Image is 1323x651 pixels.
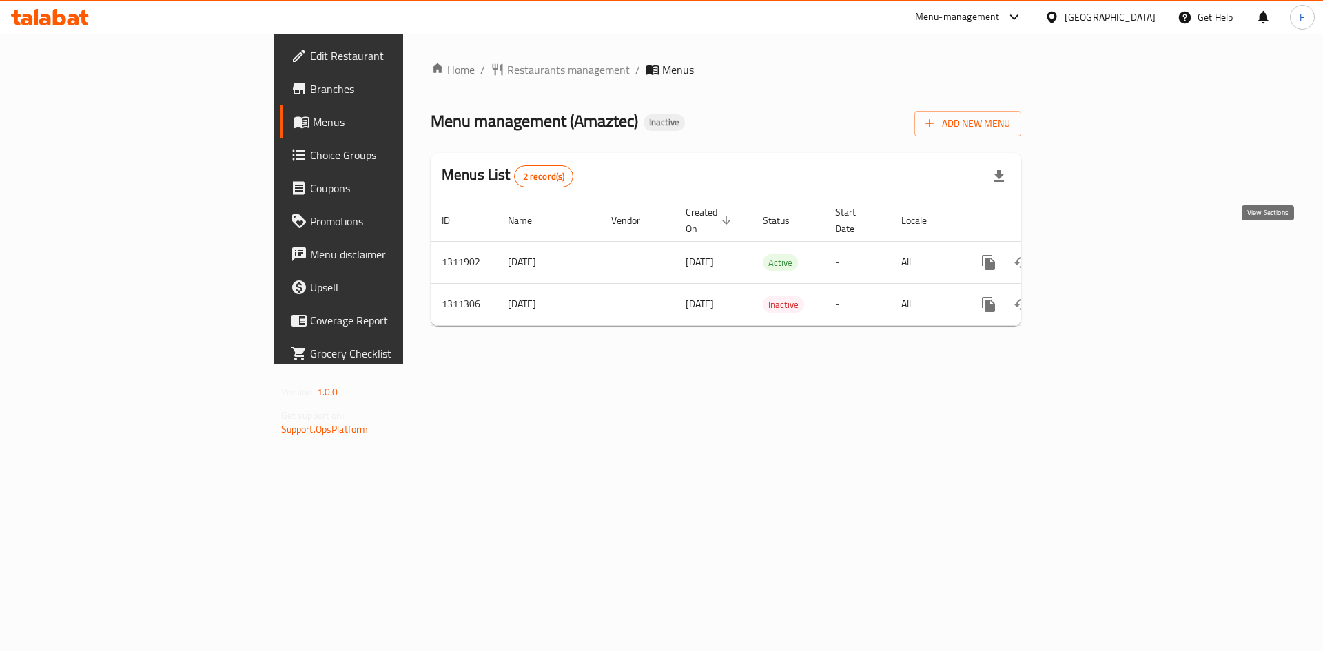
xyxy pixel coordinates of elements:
div: Inactive [644,114,685,131]
div: Total records count [514,165,574,187]
div: Inactive [763,296,804,313]
a: Coupons [280,172,495,205]
span: Promotions [310,213,484,229]
td: - [824,241,890,283]
span: [DATE] [686,253,714,271]
a: Menus [280,105,495,138]
th: Actions [961,200,1116,242]
span: Restaurants management [507,61,630,78]
li: / [635,61,640,78]
span: Choice Groups [310,147,484,163]
nav: breadcrumb [431,61,1021,78]
span: Inactive [763,297,804,313]
td: All [890,241,961,283]
span: ID [442,212,468,229]
a: Branches [280,72,495,105]
span: Coupons [310,180,484,196]
span: Created On [686,204,735,237]
button: more [972,288,1005,321]
a: Menu disclaimer [280,238,495,271]
span: 1.0.0 [317,383,338,401]
a: Upsell [280,271,495,304]
a: Coverage Report [280,304,495,337]
span: Start Date [835,204,874,237]
span: Status [763,212,808,229]
span: Menu disclaimer [310,246,484,262]
span: Upsell [310,279,484,296]
span: Menu management ( Amaztec ) [431,105,638,136]
span: Inactive [644,116,685,128]
span: Add New Menu [925,115,1010,132]
span: Get support on: [281,406,345,424]
button: Change Status [1005,288,1038,321]
a: Support.OpsPlatform [281,420,369,438]
span: F [1300,10,1304,25]
a: Restaurants management [491,61,630,78]
span: Locale [901,212,945,229]
div: [GEOGRAPHIC_DATA] [1065,10,1156,25]
td: - [824,283,890,325]
h2: Menus List [442,165,573,187]
td: [DATE] [497,283,600,325]
table: enhanced table [431,200,1116,326]
a: Choice Groups [280,138,495,172]
td: [DATE] [497,241,600,283]
a: Promotions [280,205,495,238]
td: All [890,283,961,325]
a: Grocery Checklist [280,337,495,370]
span: Version: [281,383,315,401]
span: Branches [310,81,484,97]
button: Add New Menu [914,111,1021,136]
a: Edit Restaurant [280,39,495,72]
span: Grocery Checklist [310,345,484,362]
span: Active [763,255,798,271]
span: Menus [313,114,484,130]
span: 2 record(s) [515,170,573,183]
div: Menu-management [915,9,1000,25]
span: Coverage Report [310,312,484,329]
span: Menus [662,61,694,78]
span: Name [508,212,550,229]
button: more [972,246,1005,279]
span: Vendor [611,212,658,229]
div: Export file [983,160,1016,193]
div: Active [763,254,798,271]
span: Edit Restaurant [310,48,484,64]
span: [DATE] [686,295,714,313]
